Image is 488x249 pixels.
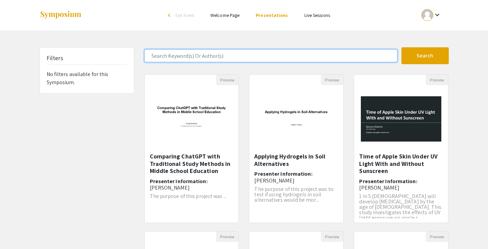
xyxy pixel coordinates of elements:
div: Open Presentation <p><strong style="background-color: transparent; color: rgb(0, 0, 0);">Comparin... [144,74,239,223]
span: [PERSON_NAME] [359,184,399,191]
div: Open Presentation <p>Time of Apple Skin Under UV Light With and Without Sunscreen</p> [354,74,448,223]
button: Preview [426,231,448,242]
a: Welcome Page [210,12,239,18]
h5: Filters [47,54,64,62]
p: The purpose of this project was ... [150,194,234,199]
mat-icon: Expand account dropdown [433,11,441,19]
div: Open Presentation <p><span style="color: rgb(0, 0, 0);">Applying Hydrogels in Soil Alternatives</... [249,74,344,223]
img: <p><strong style="background-color: transparent; color: rgb(0, 0, 0);">Comparing ChatGPT with Tra... [145,90,239,148]
button: Preview [426,75,448,85]
h6: Presenter Information: [359,178,443,191]
a: Live Sessions [304,12,330,18]
button: Preview [321,231,343,242]
div: No filters available for this Symposium. [40,48,134,93]
a: Presentations [256,12,288,18]
button: Preview [216,231,238,242]
img: Symposium by ForagerOne [40,10,82,20]
h6: Presenter Information: [254,171,338,183]
span: The purpose of this project was to test if using hydrogels in soil alternatives would be mor... [254,185,333,203]
p: 1 in 5 [DEMOGRAPHIC_DATA] will develop [MEDICAL_DATA] by the age of [DEMOGRAPHIC_DATA]. This stud... [359,194,443,221]
button: Preview [321,75,343,85]
button: Expand account dropdown [414,7,448,23]
span: [PERSON_NAME] [150,184,190,191]
h5: Applying Hydrogels in Soil Alternatives [254,153,338,167]
span: Exit Event [176,12,194,18]
h5: Time of Apple Skin Under UV Light With and Without Sunscreen [359,153,443,175]
h6: Presenter Information: [150,178,234,191]
div: arrow_back_ios [168,13,172,17]
span: [PERSON_NAME] [254,177,294,184]
button: Preview [216,75,238,85]
img: <p>Time of Apple Skin Under UV Light With and Without Sunscreen</p> [354,90,448,148]
h5: Comparing ChatGPT with Traditional Study Methods in Middle School Education [150,153,234,175]
input: Search Keyword(s) Or Author(s) [144,49,397,62]
img: <p><span style="color: rgb(0, 0, 0);">Applying Hydrogels in Soil Alternatives</span></p> [249,90,343,148]
iframe: Chat [5,219,29,244]
button: Search [401,47,449,64]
